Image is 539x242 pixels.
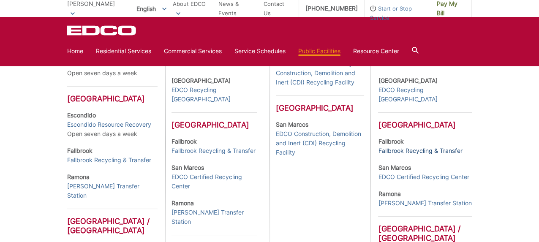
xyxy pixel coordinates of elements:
h3: [GEOGRAPHIC_DATA] [276,95,364,113]
a: EDCO Construction, Demolition and Inert (CDI) Recycling Facility [276,129,364,157]
a: EDCD logo. Return to the homepage. [67,25,137,35]
strong: Ramona [378,190,400,197]
strong: Escondido [67,111,96,119]
h3: [GEOGRAPHIC_DATA] [67,86,158,103]
h3: [GEOGRAPHIC_DATA] / [GEOGRAPHIC_DATA] [67,209,158,235]
a: EDCO Certified Recycling Center [378,172,469,182]
a: SANCO Resource Recovery Construction, Demolition and Inert (CDI) Recycling Facility [276,59,364,87]
a: Fallbrook Recycling & Transfer [67,155,151,165]
a: Fallbrook Recycling & Transfer [171,146,256,155]
span: English [130,2,173,16]
h3: [GEOGRAPHIC_DATA] [378,112,471,130]
a: Public Facilities [298,46,340,56]
a: EDCO Recycling [GEOGRAPHIC_DATA] [378,85,471,104]
strong: [GEOGRAPHIC_DATA] [378,77,437,84]
a: Fallbrook Recycling & Transfer [378,146,462,155]
a: Residential Services [96,46,151,56]
strong: Ramona [171,199,194,207]
a: [PERSON_NAME] Transfer Station [378,198,471,208]
a: EDCO Recycling [GEOGRAPHIC_DATA] [171,85,257,104]
strong: [GEOGRAPHIC_DATA] [171,77,231,84]
strong: Ramona [67,173,90,180]
strong: San Marcos [378,164,411,171]
p: Open seven days a week [67,111,158,139]
a: EDCO Certified Recycling Center [171,172,257,191]
strong: Fallbrook [67,147,93,154]
a: Service Schedules [234,46,286,56]
a: Resource Center [353,46,399,56]
strong: San Marcos [276,121,308,128]
strong: San Marcos [171,164,204,171]
a: Escondido Resource Recovery [67,120,151,129]
strong: Fallbrook [378,138,403,145]
a: Home [67,46,83,56]
a: [PERSON_NAME] Transfer Station [171,208,257,226]
strong: Fallbrook [171,138,197,145]
a: [PERSON_NAME] Transfer Station [67,182,158,200]
a: Commercial Services [164,46,222,56]
h3: [GEOGRAPHIC_DATA] [171,112,257,130]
